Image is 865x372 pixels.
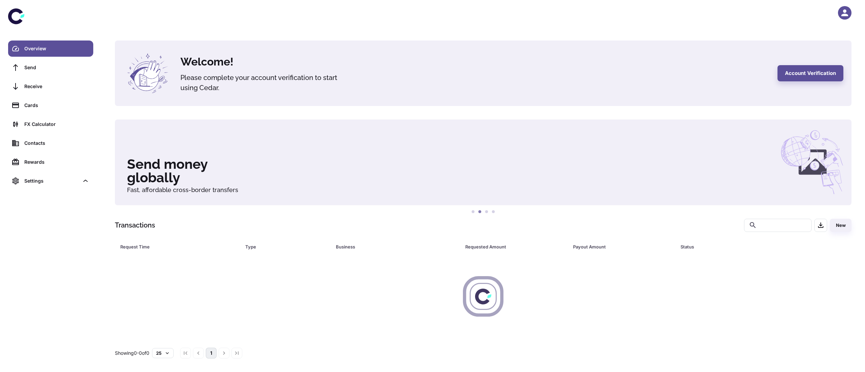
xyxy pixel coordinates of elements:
button: 4 [490,209,497,215]
div: Settings [8,173,93,189]
nav: pagination navigation [179,348,243,358]
a: Send [8,59,93,76]
span: Type [245,242,328,251]
div: Status [681,242,815,251]
span: Status [681,242,823,251]
h4: Welcome! [180,54,769,70]
div: Rewards [24,158,89,166]
span: Requested Amount [465,242,565,251]
div: Settings [24,177,79,185]
button: Account Verification [777,65,843,81]
div: Receive [24,83,89,90]
div: FX Calculator [24,121,89,128]
button: 2 [476,209,483,215]
button: 25 [152,348,174,358]
div: Requested Amount [465,242,556,251]
div: Cards [24,102,89,109]
a: Receive [8,78,93,95]
span: Request Time [120,242,237,251]
div: Payout Amount [573,242,664,251]
a: Overview [8,41,93,57]
div: Type [245,242,319,251]
a: FX Calculator [8,116,93,132]
h3: Send money globally [127,157,839,184]
a: Cards [8,97,93,113]
button: 1 [470,209,476,215]
span: Payout Amount [573,242,673,251]
button: page 1 [206,348,217,358]
div: Contacts [24,139,89,147]
h5: Please complete your account verification to start using Cedar. [180,73,349,93]
div: Request Time [120,242,228,251]
a: Contacts [8,135,93,151]
h6: Fast, affordable cross-border transfers [127,187,839,193]
p: Showing 0-0 of 0 [115,349,149,357]
a: Rewards [8,154,93,170]
div: Overview [24,45,89,52]
h1: Transactions [115,220,155,230]
div: Send [24,64,89,71]
button: 3 [483,209,490,215]
button: New [830,219,851,232]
